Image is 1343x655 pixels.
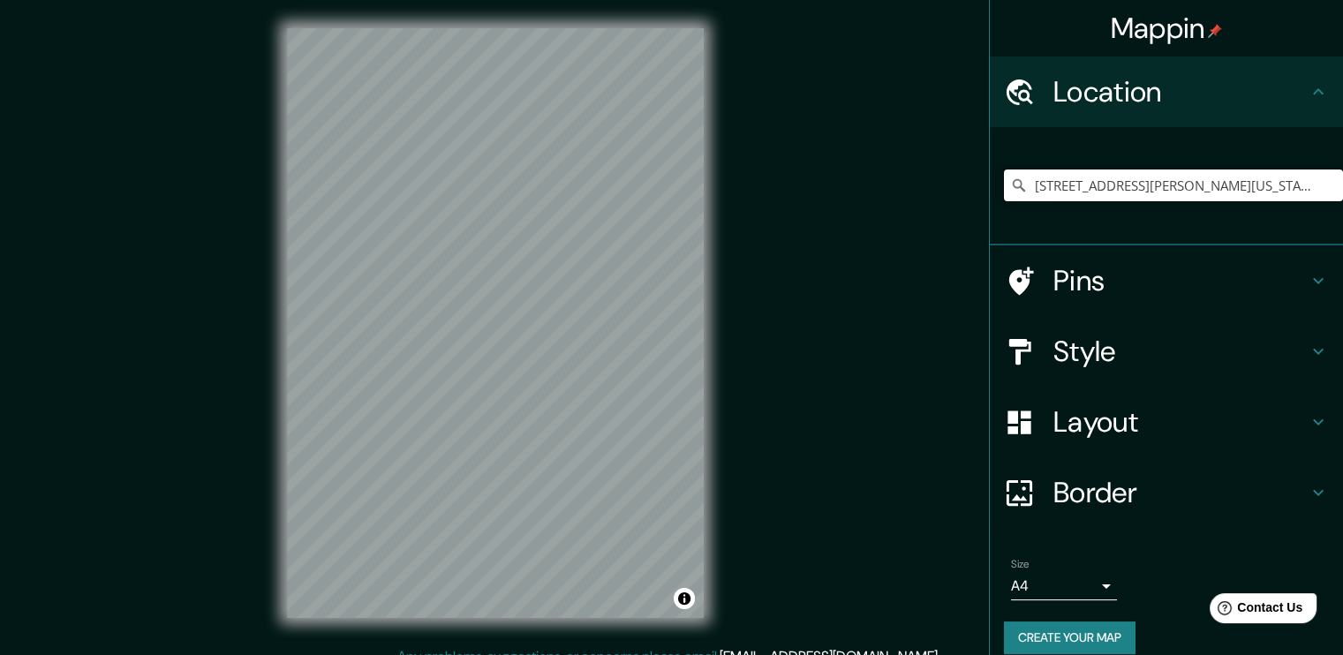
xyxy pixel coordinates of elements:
[1053,334,1308,369] h4: Style
[990,56,1343,127] div: Location
[1053,404,1308,440] h4: Layout
[990,457,1343,528] div: Border
[1186,586,1324,636] iframe: Help widget launcher
[1004,621,1136,654] button: Create your map
[674,588,695,609] button: Toggle attribution
[1111,11,1223,46] h4: Mappin
[1011,557,1030,572] label: Size
[1004,169,1343,201] input: Pick your city or area
[1011,572,1117,600] div: A4
[990,245,1343,316] div: Pins
[1208,24,1222,38] img: pin-icon.png
[287,28,704,618] canvas: Map
[1053,263,1308,298] h4: Pins
[990,316,1343,387] div: Style
[1053,74,1308,109] h4: Location
[990,387,1343,457] div: Layout
[1053,475,1308,510] h4: Border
